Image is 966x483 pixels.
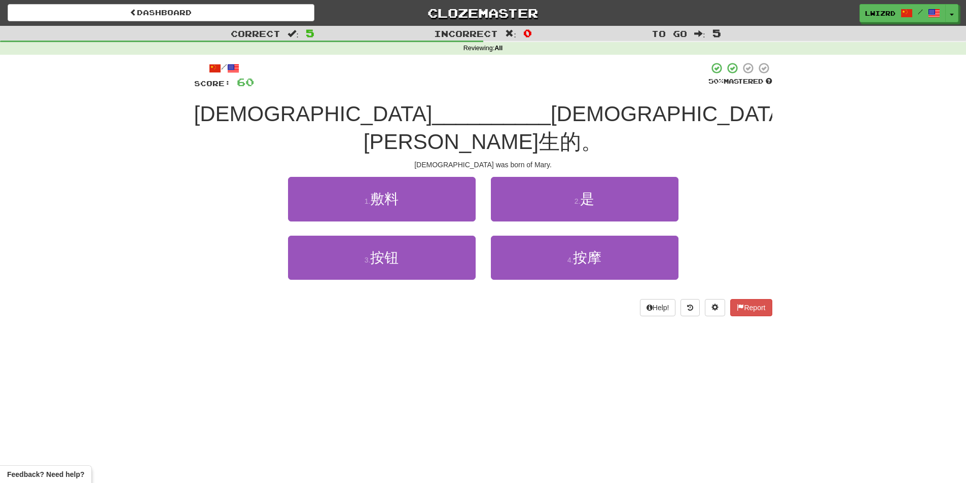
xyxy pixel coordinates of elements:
span: 按摩 [573,250,601,266]
span: : [505,29,516,38]
small: 3 . [365,256,371,264]
small: 4 . [567,256,574,264]
button: Round history (alt+y) [681,299,700,316]
span: To go [652,28,687,39]
span: Incorrect [434,28,498,39]
a: lwizrd / [860,4,946,22]
span: / [918,8,923,15]
small: 1 . [365,197,371,205]
span: 按钮 [370,250,399,266]
strong: All [494,45,503,52]
span: 敷料 [370,191,399,207]
button: 1.敷料 [288,177,476,221]
span: lwizrd [865,9,896,18]
span: [DEMOGRAPHIC_DATA] [194,102,433,126]
a: Clozemaster [330,4,636,22]
span: 是 [580,191,594,207]
span: Open feedback widget [7,469,84,479]
span: 50 % [708,77,724,85]
button: 2.是 [491,177,678,221]
button: Report [730,299,772,316]
span: __________ [432,102,551,126]
span: : [694,29,705,38]
a: Dashboard [8,4,314,21]
span: [DEMOGRAPHIC_DATA][PERSON_NAME]生的。 [364,102,789,154]
button: 3.按钮 [288,236,476,280]
span: 60 [237,76,254,88]
span: 5 [306,27,314,39]
span: Score: [194,79,231,88]
span: : [288,29,299,38]
button: 4.按摩 [491,236,678,280]
small: 2 . [575,197,581,205]
button: Help! [640,299,676,316]
span: Correct [231,28,280,39]
span: 5 [712,27,721,39]
div: [DEMOGRAPHIC_DATA] was born of Mary. [194,160,772,170]
div: / [194,62,254,75]
span: 0 [523,27,532,39]
div: Mastered [708,77,772,86]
